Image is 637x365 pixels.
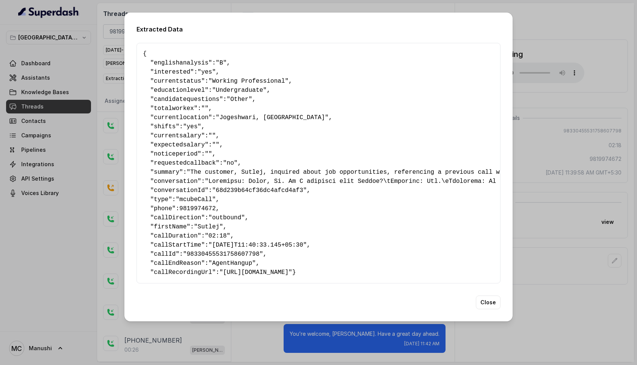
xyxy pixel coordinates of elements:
[154,96,220,103] span: candidatequestions
[209,242,307,249] span: "[DATE]T11:40:33.145+05:30"
[154,105,194,112] span: totalworkex
[154,132,201,139] span: currentsalary
[154,251,176,258] span: callId
[154,178,198,185] span: conversation
[179,205,216,212] span: 9819974672
[220,269,292,276] span: "[URL][DOMAIN_NAME]"
[154,233,198,239] span: callDuration
[227,96,252,103] span: "Other"
[209,132,216,139] span: ""
[154,142,205,148] span: expectedsalary
[154,69,190,76] span: interested
[154,223,187,230] span: firstName
[205,151,212,157] span: ""
[154,260,201,267] span: callEndReason
[154,60,209,66] span: englishanalysis
[205,233,230,239] span: "02:18"
[154,151,198,157] span: noticeperiod
[154,114,209,121] span: currentlocation
[209,260,256,267] span: "AgentHangup"
[216,60,227,66] span: "B"
[154,187,205,194] span: conversationId
[154,242,201,249] span: callStartTime
[154,123,176,130] span: shifts
[476,296,500,309] button: Close
[154,205,172,212] span: phone
[183,251,263,258] span: "98330455531758607798"
[154,196,168,203] span: type
[212,87,267,94] span: "Undergraduate"
[154,214,201,221] span: callDirection
[201,105,209,112] span: ""
[216,114,329,121] span: "Jogeshwari, [GEOGRAPHIC_DATA]"
[136,25,500,34] h2: Extracted Data
[154,160,216,167] span: requestedcallback
[209,214,245,221] span: "outbound"
[183,123,201,130] span: "yes"
[154,78,201,85] span: currentstatus
[223,160,237,167] span: "no"
[212,187,307,194] span: "68d239b64cf36dc4afcd4af3"
[143,49,494,277] pre: { " ": , " ": , " ": , " ": , " ": , " ": , " ": , " ": , " ": , " ": , " ": , " ": , " ": , " ":...
[198,69,216,76] span: "yes"
[176,196,216,203] span: "mcubeCall"
[212,142,219,148] span: ""
[154,169,179,176] span: summary
[154,269,212,276] span: callRecordingUrl
[194,223,223,230] span: "Sutlej"
[209,78,289,85] span: "Working Professional"
[154,87,205,94] span: educationlevel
